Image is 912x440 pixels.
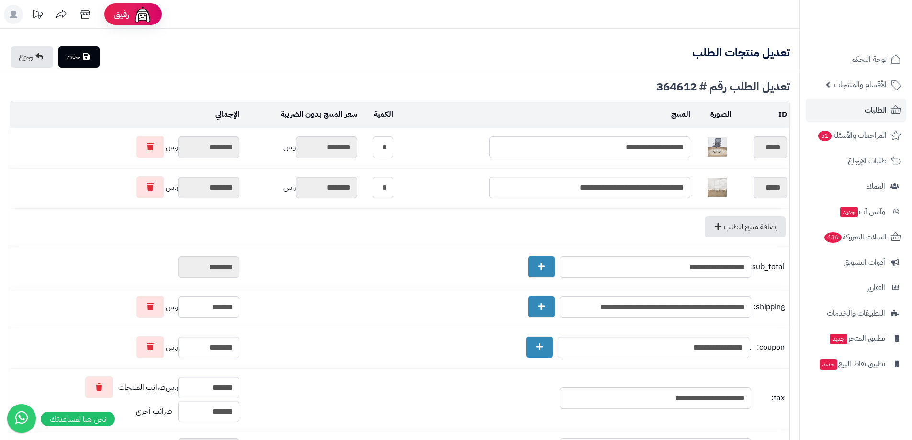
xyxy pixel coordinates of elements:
a: طلبات الإرجاع [806,149,906,172]
div: تعديل الطلب رقم # 364612 [10,81,790,92]
a: حفظ [58,46,100,68]
span: العملاء [867,180,885,193]
td: الصورة [693,102,734,128]
span: تطبيق نقاط البيع [819,357,885,371]
span: السلات المتروكة [823,230,887,244]
a: لوحة التحكم [806,48,906,71]
div: ر.س [12,336,239,358]
span: الطلبات [865,103,887,117]
span: جديد [840,207,858,217]
td: الإجمالي [10,102,242,128]
b: تعديل منتجات الطلب [692,44,790,61]
span: ضرائب المنتجات [118,382,166,393]
span: ضرائب أخرى [136,406,172,417]
img: 1752407111-1-40x40.jpg [708,178,727,197]
div: ر.س [12,176,239,198]
span: shipping: [754,302,785,313]
a: التقارير [806,276,906,299]
div: ر.س [12,296,239,318]
a: تحديثات المنصة [25,5,49,26]
td: سعر المنتج بدون الضريبة [242,102,360,128]
a: أدوات التسويق [806,251,906,274]
td: ID [734,102,789,128]
a: وآتس آبجديد [806,200,906,223]
span: sub_total: [754,261,785,272]
a: التطبيقات والخدمات [806,302,906,325]
span: تطبيق المتجر [829,332,885,345]
a: الطلبات [806,99,906,122]
td: الكمية [360,102,395,128]
span: رفيق [114,9,129,20]
span: المراجعات والأسئلة [817,129,887,142]
span: طلبات الإرجاع [848,154,887,168]
span: جديد [820,359,837,370]
span: 436 [824,232,842,243]
a: السلات المتروكة436 [806,226,906,248]
span: التقارير [867,281,885,294]
span: coupon: [754,342,785,353]
span: الأقسام والمنتجات [834,78,887,91]
a: إضافة منتج للطلب [705,216,786,237]
span: لوحة التحكم [851,53,887,66]
div: . [244,336,787,358]
span: أدوات التسويق [844,256,885,269]
span: tax: [754,393,785,404]
a: تطبيق نقاط البيعجديد [806,352,906,375]
a: العملاء [806,175,906,198]
span: وآتس آب [839,205,885,218]
img: ai-face.png [133,5,152,24]
a: تطبيق المتجرجديد [806,327,906,350]
img: 1747293834-1-40x40.jpg [708,137,727,157]
td: المنتج [395,102,693,128]
a: المراجعات والأسئلة51 [806,124,906,147]
span: 51 [818,131,832,141]
span: جديد [830,334,847,344]
div: ر.س [12,376,239,398]
div: ر.س [12,136,239,158]
span: التطبيقات والخدمات [827,306,885,320]
div: ر.س [244,177,357,198]
div: ر.س [244,136,357,158]
a: رجوع [11,46,53,68]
